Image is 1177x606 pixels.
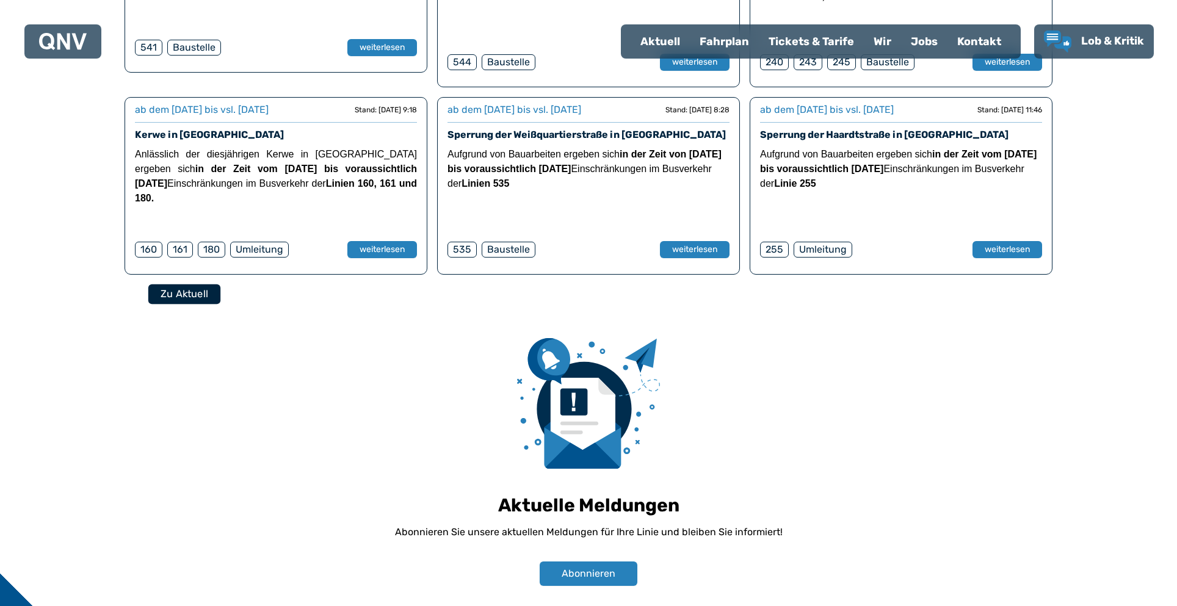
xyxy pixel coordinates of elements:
[760,149,1037,189] span: Aufgrund von Bauarbeiten ergeben sich Einschränkungen im Busverkehr der
[135,164,417,189] strong: in der Zeit vom [DATE] bis voraussichtlich [DATE]
[794,54,822,70] div: 243
[447,149,722,189] span: Aufgrund von Bauarbeiten ergeben sich Einschränkungen im Busverkehr der
[827,54,856,70] div: 245
[447,129,726,140] a: Sperrung der Weißquartierstraße in [GEOGRAPHIC_DATA]
[135,129,284,140] a: Kerwe in [GEOGRAPHIC_DATA]
[447,103,581,117] div: ab dem [DATE] bis vsl. [DATE]
[198,242,225,258] div: 180
[794,242,852,258] div: Umleitung
[760,103,894,117] div: ab dem [DATE] bis vsl. [DATE]
[347,39,417,56] button: weiterlesen
[861,54,914,70] div: Baustelle
[498,494,679,516] h1: Aktuelle Meldungen
[447,149,722,174] strong: in der Zeit von [DATE] bis voraussichtlich [DATE]
[1044,31,1144,52] a: Lob & Kritik
[482,54,535,70] div: Baustelle
[540,561,637,586] button: Abonnieren
[135,149,417,203] span: Anlässlich der diesjährigen Kerwe in [GEOGRAPHIC_DATA] ergeben sich Einschränkungen im Busverkehr...
[39,33,87,50] img: QNV Logo
[167,242,193,258] div: 161
[39,29,87,54] a: QNV Logo
[972,241,1042,258] button: weiterlesen
[135,178,417,203] strong: Linien 160, 161 und 180.
[230,242,289,258] div: Umleitung
[947,26,1011,57] a: Kontakt
[660,54,730,71] button: weiterlesen
[135,242,162,258] div: 160
[462,178,509,189] strong: Linien 535
[517,338,660,469] img: newsletter
[482,242,535,258] div: Baustelle
[395,525,783,539] p: Abonnieren Sie unsere aktuellen Meldungen für Ihre Linie und bleiben Sie informiert!
[665,105,730,115] div: Stand: [DATE] 8:28
[347,241,417,258] button: weiterlesen
[977,105,1042,115] div: Stand: [DATE] 11:46
[631,26,690,57] a: Aktuell
[759,26,864,57] a: Tickets & Tarife
[355,105,417,115] div: Stand: [DATE] 9:18
[760,54,789,70] div: 240
[1081,34,1144,48] span: Lob & Kritik
[690,26,759,57] a: Fahrplan
[660,241,730,258] button: weiterlesen
[972,54,1042,71] button: weiterlesen
[901,26,947,57] a: Jobs
[864,26,901,57] a: Wir
[774,178,816,189] strong: Linie 255
[562,566,615,581] span: Abonnieren
[760,149,1037,174] strong: in der Zeit vom [DATE] bis voraussichtlich [DATE]
[135,40,162,56] div: 541
[760,129,1009,140] a: Sperrung der Haardtstraße in [GEOGRAPHIC_DATA]
[148,284,220,304] button: Zu Aktuell
[447,54,477,70] div: 544
[760,242,789,258] div: 255
[135,103,269,117] div: ab dem [DATE] bis vsl. [DATE]
[167,40,221,56] div: Baustelle
[447,242,477,258] div: 535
